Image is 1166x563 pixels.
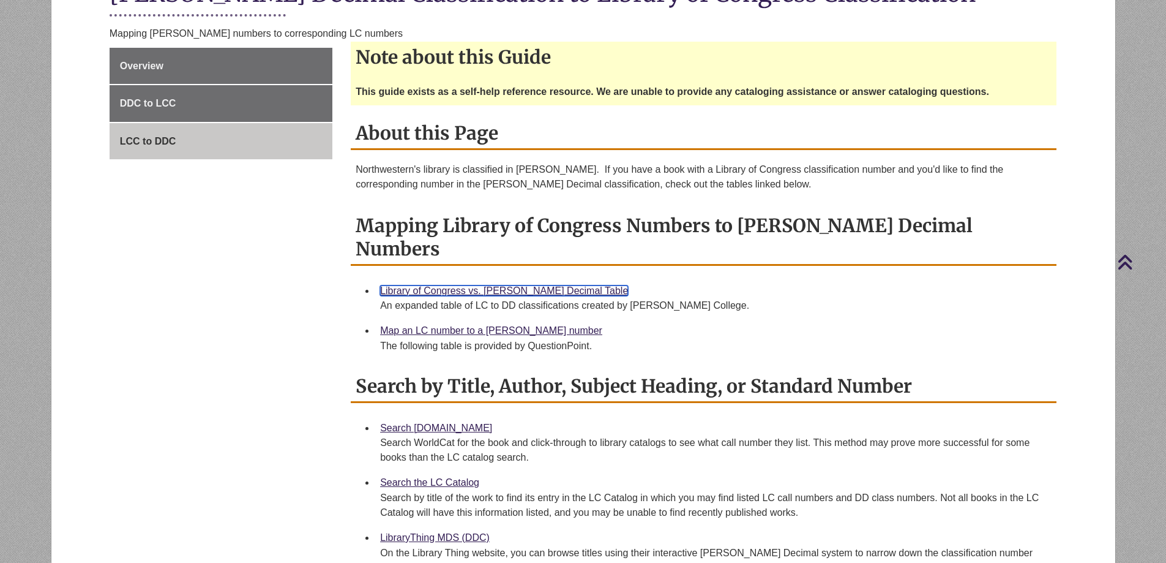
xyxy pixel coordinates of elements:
a: Search the LC Catalog [380,477,479,488]
div: An expanded table of LC to DD classifications created by [PERSON_NAME] College. [380,298,1047,313]
a: Library of Congress vs. [PERSON_NAME] Decimal Table [380,285,628,296]
span: Overview [120,61,163,71]
h2: Note about this Guide [351,42,1056,72]
a: Back to Top [1117,254,1163,270]
a: Overview [110,48,332,85]
div: Search WorldCat for the book and click-through to library catalogs to see what call number they l... [380,436,1047,465]
a: Search [DOMAIN_NAME] [380,423,492,433]
h2: Search by Title, Author, Subject Heading, or Standard Number [351,371,1056,403]
span: DDC to LCC [120,98,176,108]
div: The following table is provided by QuestionPoint. [380,339,1047,353]
span: LCC to DDC [120,136,176,146]
div: Guide Page Menu [110,48,332,160]
a: LCC to DDC [110,123,332,160]
span: Mapping [PERSON_NAME] numbers to corresponding LC numbers [110,28,403,39]
a: DDC to LCC [110,85,332,122]
h2: Mapping Library of Congress Numbers to [PERSON_NAME] Decimal Numbers [351,210,1056,266]
a: Map an LC number to a [PERSON_NAME] number [380,325,602,336]
a: LibraryThing MDS (DDC) [380,532,490,543]
strong: This guide exists as a self-help reference resource. We are unable to provide any cataloging assi... [356,86,989,97]
h2: About this Page [351,118,1056,150]
p: Northwestern's library is classified in [PERSON_NAME]. If you have a book with a Library of Congr... [356,162,1052,192]
div: Search by title of the work to find its entry in the LC Catalog in which you may find listed LC c... [380,491,1047,520]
